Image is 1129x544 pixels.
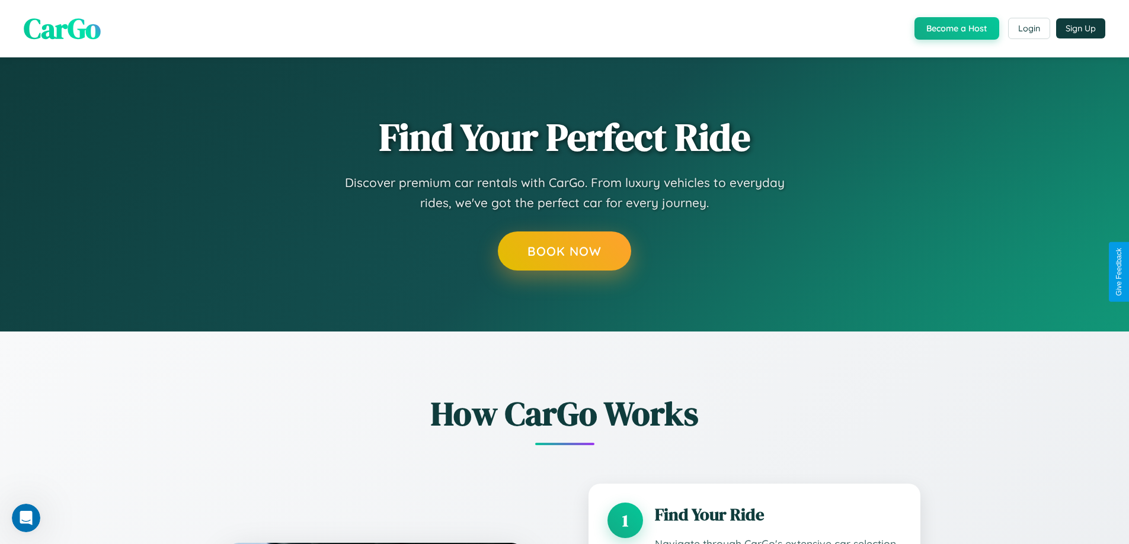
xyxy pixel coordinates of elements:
[328,173,802,213] p: Discover premium car rentals with CarGo. From luxury vehicles to everyday rides, we've got the pe...
[655,503,901,526] h3: Find Your Ride
[914,17,999,40] button: Become a Host
[498,231,631,271] button: Book Now
[379,117,750,158] h1: Find Your Perfect Ride
[1115,248,1123,296] div: Give Feedback
[209,391,920,436] h2: How CarGo Works
[1008,18,1050,39] button: Login
[607,503,643,538] div: 1
[24,9,101,48] span: CarGo
[12,504,40,532] iframe: Intercom live chat
[1056,18,1105,38] button: Sign Up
